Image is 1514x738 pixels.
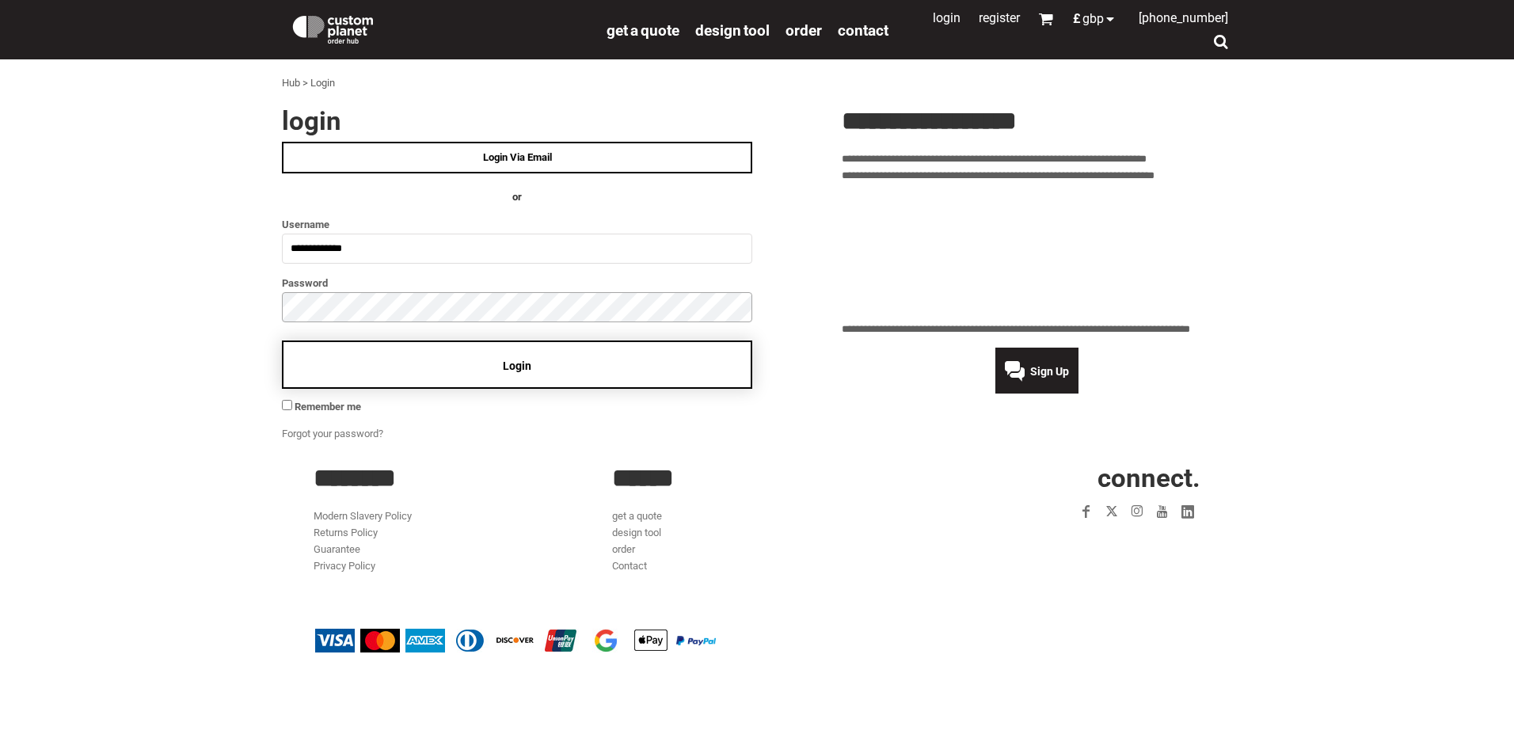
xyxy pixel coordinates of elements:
[314,543,360,555] a: Guarantee
[1082,13,1104,25] span: GBP
[786,21,822,40] span: order
[314,510,412,522] a: Modern Slavery Policy
[282,189,752,206] h4: OR
[282,108,752,134] h2: Login
[314,560,375,572] a: Privacy Policy
[842,193,1232,312] iframe: Customer reviews powered by Trustpilot
[1139,10,1228,25] span: [PHONE_NUMBER]
[631,629,671,652] img: Apple Pay
[979,10,1020,25] a: Register
[282,142,752,173] a: Login Via Email
[612,510,662,522] a: get a quote
[911,465,1200,491] h2: CONNECT.
[295,401,361,413] span: Remember me
[282,428,383,439] a: Forgot your password?
[282,215,752,234] label: Username
[607,21,679,39] a: get a quote
[838,21,888,40] span: Contact
[451,629,490,652] img: Diners Club
[302,75,308,92] div: >
[612,543,635,555] a: order
[1073,13,1082,25] span: £
[315,629,355,652] img: Visa
[405,629,445,652] img: American Express
[786,21,822,39] a: order
[607,21,679,40] span: get a quote
[282,400,292,410] input: Remember me
[503,359,531,372] span: Login
[541,629,580,652] img: China UnionPay
[612,560,647,572] a: Contact
[310,75,335,92] div: Login
[290,12,376,44] img: Custom Planet
[496,629,535,652] img: Discover
[676,636,716,645] img: PayPal
[933,10,961,25] a: Login
[695,21,770,39] a: design tool
[314,527,378,538] a: Returns Policy
[1030,365,1069,378] span: Sign Up
[360,629,400,652] img: Mastercard
[282,77,300,89] a: Hub
[982,534,1200,553] iframe: Customer reviews powered by Trustpilot
[483,151,552,163] span: Login Via Email
[586,629,626,652] img: Google Pay
[838,21,888,39] a: Contact
[612,527,661,538] a: design tool
[282,4,599,51] a: Custom Planet
[695,21,770,40] span: design tool
[282,274,752,292] label: Password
